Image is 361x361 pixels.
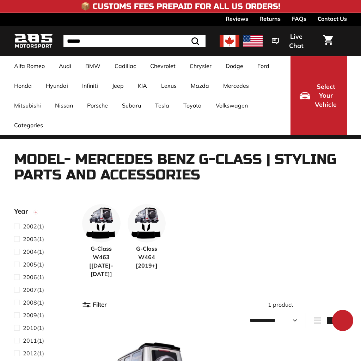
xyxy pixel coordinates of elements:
a: FAQs [292,13,306,25]
a: BMW [78,56,108,76]
a: Chrysler [183,56,219,76]
a: Alfa Romeo [7,56,52,76]
a: Categories [7,115,50,135]
span: (1) [23,286,44,294]
span: 2005 [23,261,37,268]
span: (1) [23,298,44,307]
inbox-online-store-chat: Shopify online store chat [330,310,355,333]
a: Volkswagen [209,96,255,115]
span: 2010 [23,324,37,331]
span: (1) [23,247,44,256]
span: 2002 [23,223,37,230]
span: 2006 [23,274,37,281]
a: Mitsubishi [7,96,48,115]
a: Cadillac [108,56,143,76]
span: (1) [23,349,44,357]
a: G-Class W464 [2019+] [128,204,166,278]
a: Ford [250,56,276,76]
span: (1) [23,260,44,269]
a: Returns [259,13,281,25]
a: Toyota [176,96,209,115]
div: 1 product [215,300,347,309]
span: 2012 [23,350,37,357]
a: Honda [7,76,39,96]
a: Infiniti [75,76,105,96]
a: Lexus [154,76,184,96]
a: Mazda [184,76,216,96]
span: 2008 [23,299,37,306]
span: 2009 [23,312,37,319]
span: (1) [23,311,44,319]
span: 2011 [23,337,37,344]
a: Nissan [48,96,80,115]
span: 2004 [23,248,37,255]
a: Subaru [115,96,148,115]
a: Audi [52,56,78,76]
span: G-Class W463 [[DATE]-[DATE]] [82,244,120,278]
span: Year [14,206,33,216]
a: Jeep [105,76,131,96]
button: Filter [82,296,107,314]
img: Logo_285_Motorsport_areodynamics_components [14,33,53,49]
span: (1) [23,222,44,231]
span: G-Class W464 [2019+] [128,244,166,270]
a: Chevrolet [143,56,183,76]
span: (1) [23,324,44,332]
button: Year [14,204,71,222]
span: (1) [23,235,44,243]
a: Hyundai [39,76,75,96]
span: Live Chat [282,32,310,50]
span: 2003 [23,235,37,243]
input: Search [63,35,206,47]
span: (1) [23,336,44,345]
a: Reviews [226,13,248,25]
h1: Model- Mercedes Benz G-Class | Styling Parts and Accessories [14,152,347,183]
a: G-Class W463 [[DATE]-[DATE]] [82,204,120,278]
a: Dodge [219,56,250,76]
a: Tesla [148,96,176,115]
a: Cart [319,29,337,53]
h4: 📦 Customs Fees Prepaid for All US Orders! [81,2,280,11]
span: (1) [23,273,44,281]
a: Porsche [80,96,115,115]
span: Select Your Vehicle [314,82,338,109]
span: 2007 [23,286,37,293]
a: Contact Us [318,13,347,25]
button: Live Chat [263,28,319,54]
a: Mercedes [216,76,256,96]
button: Select Your Vehicle [290,56,347,135]
a: KIA [131,76,154,96]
